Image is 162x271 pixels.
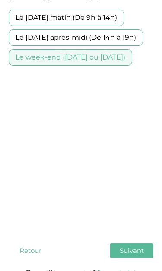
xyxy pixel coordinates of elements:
div: Le [DATE] matin (De 9h à 14h) [9,10,124,26]
span: Suivant [120,246,144,255]
button: Suivant [110,243,153,258]
div: Le [DATE] après-midi (De 14h à 19h) [9,29,143,46]
div: Le week-end ([DATE] ou [DATE]) [9,49,132,66]
button: Retour [9,243,52,258]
